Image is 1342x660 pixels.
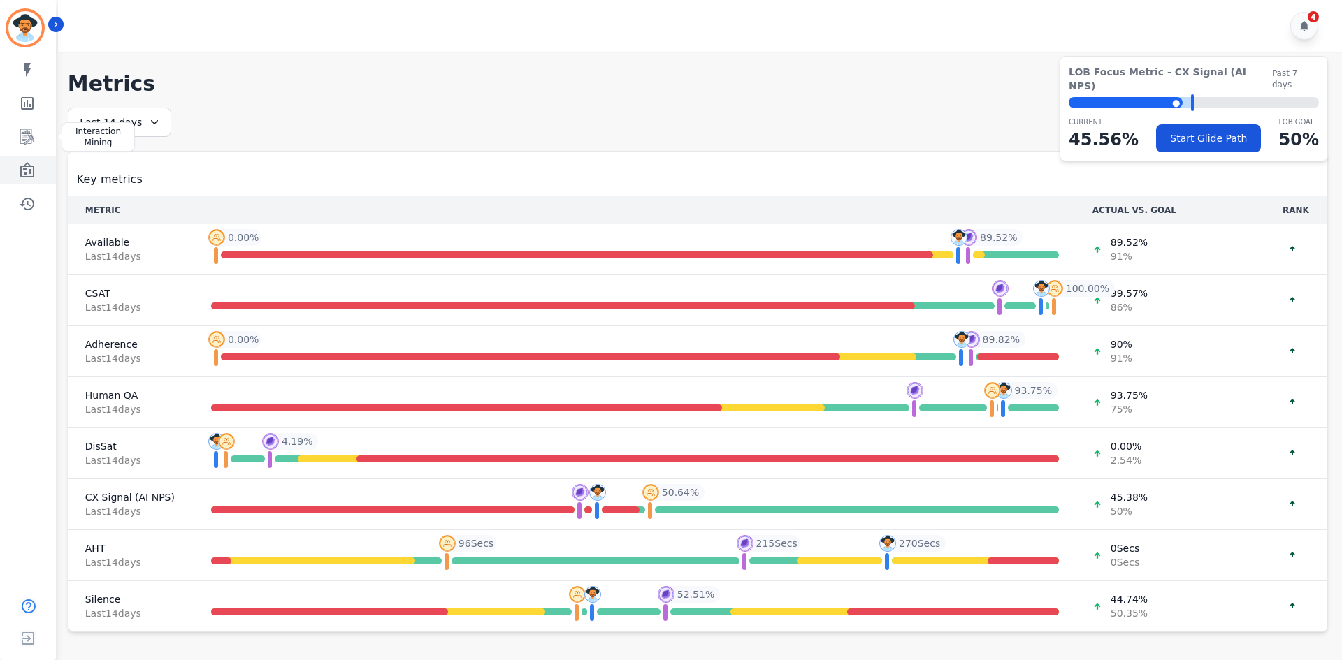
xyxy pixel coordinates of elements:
th: RANK [1264,196,1327,224]
img: profile-pic [737,535,753,552]
img: profile-pic [992,280,1009,297]
p: 50 % [1279,127,1319,152]
img: profile-pic [208,331,225,348]
span: 4.19 % [282,434,312,448]
img: profile-pic [960,229,977,246]
span: 50 % [1111,504,1148,518]
span: Last 14 day s [85,402,178,416]
span: Available [85,235,178,249]
img: profile-pic [658,586,674,603]
span: 2.54 % [1111,453,1141,467]
span: Last 14 day s [85,504,178,518]
span: CX Signal (AI NPS) [85,490,178,504]
div: Last 14 days [68,108,171,137]
img: profile-pic [584,586,601,603]
span: 91 % [1111,249,1148,263]
span: LOB Focus Metric - CX Signal (AI NPS) [1069,65,1272,93]
span: 89.52 % [980,230,1017,244]
span: 0.00 % [228,230,259,244]
img: profile-pic [642,484,659,501]
img: profile-pic [262,433,279,450]
th: METRIC [68,196,194,224]
img: profile-pic [569,586,586,603]
span: 0.00 % [1111,439,1141,453]
span: CSAT [85,286,178,300]
img: profile-pic [208,433,225,450]
span: Human QA [85,388,178,402]
span: 0 Secs [1111,541,1139,555]
span: 44.74 % [1111,592,1148,606]
span: 100.00 % [1066,281,1109,295]
span: 75 % [1111,402,1148,416]
img: Bordered avatar [8,11,42,45]
span: AHT [85,541,178,555]
p: LOB Goal [1279,117,1319,127]
img: profile-pic [963,331,980,348]
span: Last 14 day s [85,453,178,467]
img: profile-pic [1046,280,1063,297]
span: 50.64 % [662,485,699,499]
span: Last 14 day s [85,249,178,263]
span: 270 Secs [899,536,940,550]
span: 96 Secs [459,536,493,550]
span: 50.35 % [1111,606,1148,620]
div: ⬤ [1069,97,1183,108]
img: profile-pic [953,331,970,348]
span: 52.51 % [677,587,714,601]
img: profile-pic [572,484,589,501]
p: 45.56 % [1069,127,1139,152]
span: 215 Secs [756,536,798,550]
p: CURRENT [1069,117,1139,127]
span: Last 14 day s [85,351,178,365]
span: 0.00 % [228,332,259,346]
span: 99.57 % [1111,286,1148,300]
span: Adherence [85,337,178,351]
img: profile-pic [1033,280,1050,297]
img: profile-pic [879,535,896,552]
span: 93.75 % [1015,383,1052,397]
span: Silence [85,592,178,606]
img: profile-pic [589,484,606,501]
span: DisSat [85,439,178,453]
img: profile-pic [208,229,225,246]
span: Last 14 day s [85,300,178,314]
span: Last 14 day s [85,606,178,620]
img: profile-pic [995,382,1012,399]
span: 90 % [1111,337,1132,351]
span: 0 Secs [1111,555,1139,569]
span: 89.52 % [1111,235,1148,249]
img: profile-pic [439,535,456,552]
span: 93.75 % [1111,388,1148,402]
img: profile-pic [218,433,235,450]
span: Key metrics [77,171,143,188]
img: profile-pic [984,382,1001,399]
span: Past 7 days [1272,68,1319,90]
img: profile-pic [951,229,967,246]
span: Last 14 day s [85,555,178,569]
span: 45.38 % [1111,490,1148,504]
span: 86 % [1111,300,1148,314]
img: profile-pic [907,382,923,399]
button: Start Glide Path [1156,124,1261,152]
div: 4 [1308,11,1319,22]
span: 91 % [1111,351,1132,365]
h1: Metrics [68,71,1328,96]
th: ACTUAL VS. GOAL [1076,196,1264,224]
span: 89.82 % [983,332,1020,346]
